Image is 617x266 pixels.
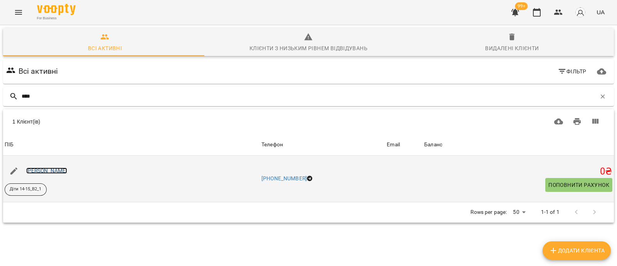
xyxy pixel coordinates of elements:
[575,7,586,18] img: avatar_s.png
[37,16,76,21] span: For Business
[5,140,258,149] span: ПІБ
[550,112,568,131] button: Завантажити CSV
[597,8,605,16] span: UA
[88,44,122,53] div: Всі активні
[515,2,528,10] span: 99+
[387,140,421,149] span: Email
[424,140,442,149] div: Баланс
[37,4,76,15] img: Voopty Logo
[510,207,528,218] div: 50
[261,140,384,149] span: Телефон
[424,140,442,149] div: Sort
[387,140,400,149] div: Email
[470,208,507,216] p: Rows per page:
[558,67,587,76] span: Фільтр
[261,175,307,181] a: [PHONE_NUMBER]
[424,166,612,178] h5: 0 ₴
[9,3,28,22] button: Menu
[26,168,67,174] a: [PERSON_NAME]
[485,44,539,53] div: Видалені клієнти
[261,140,283,149] div: Телефон
[549,246,605,255] span: Додати клієнта
[12,118,295,125] div: 1 Клієнт(ів)
[543,241,611,260] button: Додати клієнта
[249,44,368,53] div: Клієнти з низьким рівнем відвідувань
[593,5,608,19] button: UA
[424,140,612,149] span: Баланс
[568,112,587,131] button: Друк
[261,140,283,149] div: Sort
[555,64,590,78] button: Фільтр
[19,65,58,77] h6: Всі активні
[3,109,614,134] div: Table Toolbar
[387,140,400,149] div: Sort
[541,208,560,216] p: 1-1 of 1
[10,186,42,193] p: Діти 14-15_B2_1
[5,140,13,149] div: ПІБ
[548,180,609,190] span: Поповнити рахунок
[5,183,47,196] div: Діти 14-15_B2_1
[545,178,612,192] button: Поповнити рахунок
[586,112,605,131] button: Вигляд колонок
[5,140,13,149] div: Sort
